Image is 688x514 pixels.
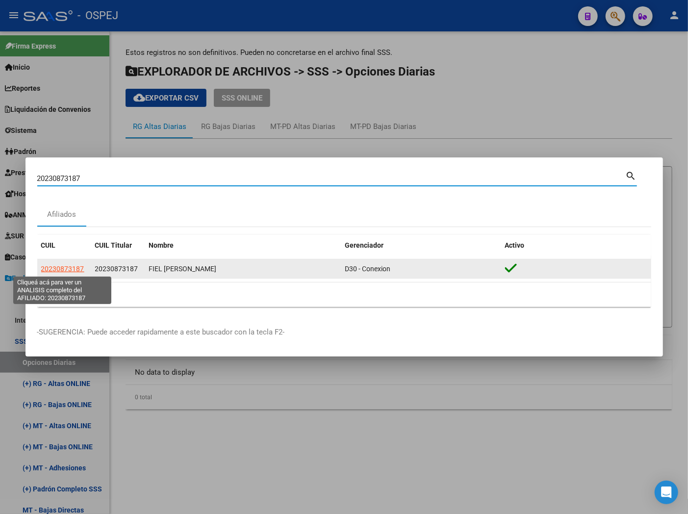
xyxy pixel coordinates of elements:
[501,235,651,256] datatable-header-cell: Activo
[149,263,337,275] div: FIEL [PERSON_NAME]
[345,265,391,273] span: D30 - Conexion
[91,235,145,256] datatable-header-cell: CUIL Titular
[37,283,651,307] div: 1 total
[655,481,678,504] div: Open Intercom Messenger
[145,235,341,256] datatable-header-cell: Nombre
[95,241,132,249] span: CUIL Titular
[345,241,384,249] span: Gerenciador
[41,241,56,249] span: CUIL
[341,235,501,256] datatable-header-cell: Gerenciador
[95,265,138,273] span: 20230873187
[626,169,637,181] mat-icon: search
[505,241,525,249] span: Activo
[37,235,91,256] datatable-header-cell: CUIL
[149,241,174,249] span: Nombre
[37,327,651,338] p: -SUGERENCIA: Puede acceder rapidamente a este buscador con la tecla F2-
[41,265,84,273] span: 20230873187
[47,209,76,220] div: Afiliados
